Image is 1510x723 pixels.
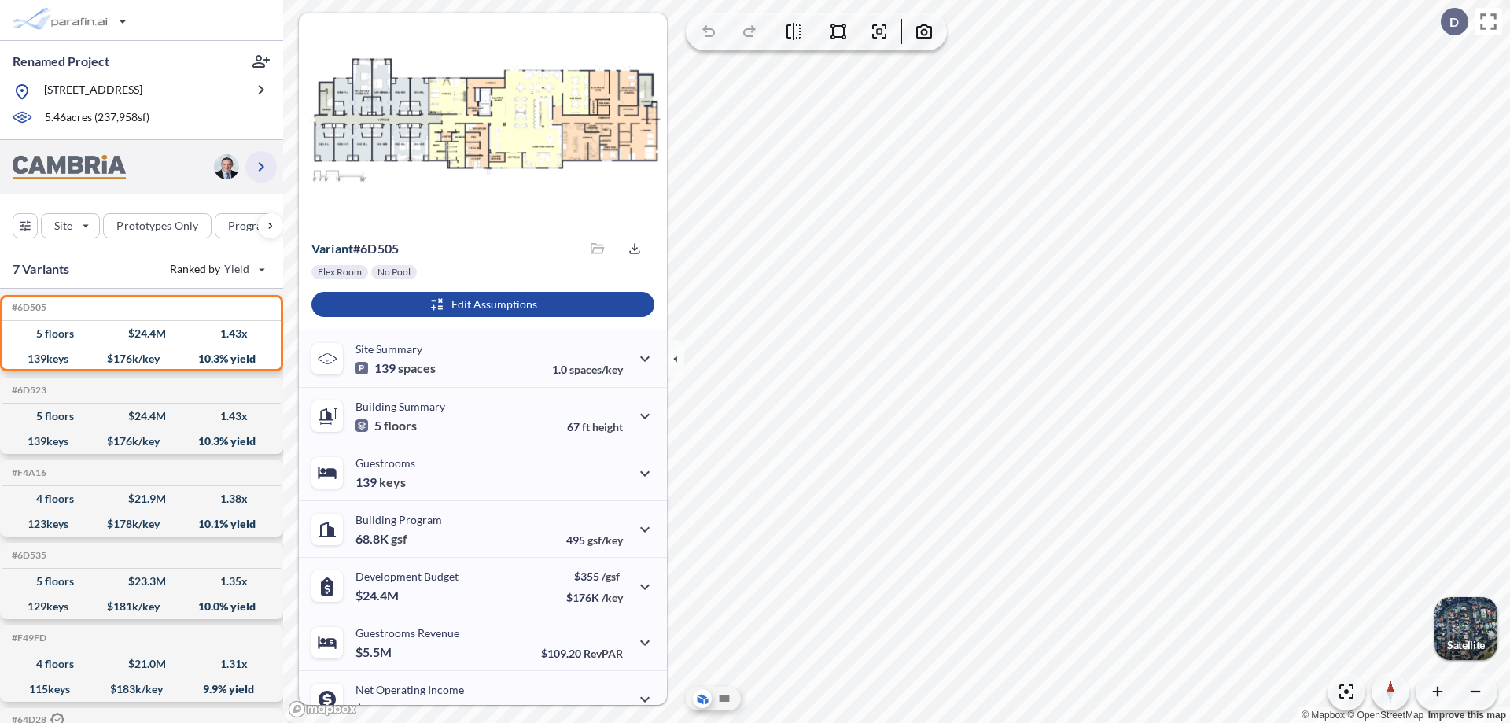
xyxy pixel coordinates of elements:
[311,241,399,256] p: # 6d505
[1449,15,1459,29] p: D
[592,420,623,433] span: height
[602,570,620,583] span: /gsf
[9,550,46,561] h5: Click to copy the code
[1434,597,1497,660] img: Switcher Image
[54,218,72,234] p: Site
[1302,710,1345,721] a: Mapbox
[157,256,275,282] button: Ranked by Yield
[588,703,623,717] span: margin
[355,644,394,660] p: $5.5M
[318,266,362,279] p: Flex Room
[355,570,459,583] p: Development Budget
[566,591,623,604] p: $176K
[13,260,70,279] p: 7 Variants
[215,213,300,238] button: Program
[582,420,590,433] span: ft
[214,154,239,179] img: user logo
[587,533,623,547] span: gsf/key
[1347,710,1423,721] a: OpenStreetMap
[1447,639,1485,651] p: Satellite
[288,700,357,718] a: Mapbox homepage
[398,360,436,376] span: spaces
[1428,710,1506,721] a: Improve this map
[9,467,46,478] h5: Click to copy the code
[9,633,46,644] h5: Click to copy the code
[44,82,142,101] p: [STREET_ADDRESS]
[377,266,411,279] p: No Pool
[567,420,623,433] p: 67
[41,213,100,238] button: Site
[355,701,394,717] p: $2.5M
[45,109,149,127] p: 5.46 acres ( 237,958 sf)
[311,241,353,256] span: Variant
[9,385,46,396] h5: Click to copy the code
[355,474,406,490] p: 139
[311,292,654,317] button: Edit Assumptions
[451,297,537,312] p: Edit Assumptions
[228,218,272,234] p: Program
[556,703,623,717] p: 45.0%
[355,456,415,470] p: Guestrooms
[355,360,436,376] p: 139
[116,218,198,234] p: Prototypes Only
[13,53,109,70] p: Renamed Project
[384,418,417,433] span: floors
[379,474,406,490] span: keys
[566,570,623,583] p: $355
[355,683,464,696] p: Net Operating Income
[9,302,46,313] h5: Click to copy the code
[224,261,250,277] span: Yield
[355,531,407,547] p: 68.8K
[355,400,445,413] p: Building Summary
[355,418,417,433] p: 5
[103,213,212,238] button: Prototypes Only
[569,363,623,376] span: spaces/key
[391,531,407,547] span: gsf
[541,647,623,660] p: $109.20
[355,342,422,356] p: Site Summary
[355,588,401,603] p: $24.4M
[715,689,734,708] button: Site Plan
[1434,597,1497,660] button: Switcher ImageSatellite
[693,689,712,708] button: Aerial View
[602,591,623,604] span: /key
[566,533,623,547] p: 495
[584,647,623,660] span: RevPAR
[13,155,126,179] img: BrandImage
[552,363,623,376] p: 1.0
[355,513,442,526] p: Building Program
[355,626,459,640] p: Guestrooms Revenue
